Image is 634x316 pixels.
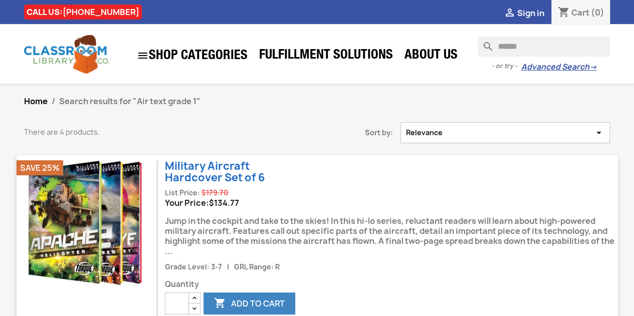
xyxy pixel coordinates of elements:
span: Regular price [201,188,229,198]
div: Your Price: [165,198,618,208]
span: Grade Level: 3-7 [165,262,222,271]
span: → [589,62,596,72]
span: | [224,262,233,271]
a: Military AircraftHardcover Set of 6 [165,159,265,185]
div: Jump in the cockpit and take to the skies! In this hi-lo series, reluctant readers will learn abo... [165,208,618,261]
a: Fulfillment Solutions [254,46,398,66]
a: SHOP CATEGORIES [132,45,253,67]
a: Home [24,96,48,107]
span: Cart [571,7,589,18]
i: shopping_cart [557,7,569,19]
div: CALL US: [24,5,142,20]
img: Classroom Library Company [24,35,109,74]
span: List Price: [165,188,200,197]
i:  [503,8,515,20]
span: Quantity [165,279,618,289]
input: Quantity [165,292,189,314]
i:  [214,298,226,310]
a:  Sign in [503,8,544,19]
span: GRL Range: R [234,262,280,271]
li: Save 25% [17,160,63,175]
img: Military Aircraft (Hardcover Set of 6) [24,160,149,285]
i:  [592,128,604,138]
span: Sort by: [275,128,400,138]
span: (0) [590,7,604,18]
span: Sign in [517,8,544,19]
i: search [478,37,490,49]
span: - or try - [491,61,521,71]
button: Sort by selection [400,122,610,143]
i:  [137,50,149,62]
p: There are 4 products. [24,127,260,137]
a: About Us [399,46,463,66]
span: Search results for "Air text grade 1" [59,96,200,107]
a: Advanced Search→ [521,62,596,72]
input: Search [478,37,610,57]
button: Add to cart [203,292,295,314]
span: Price [209,197,239,208]
a: [PHONE_NUMBER] [63,7,139,18]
